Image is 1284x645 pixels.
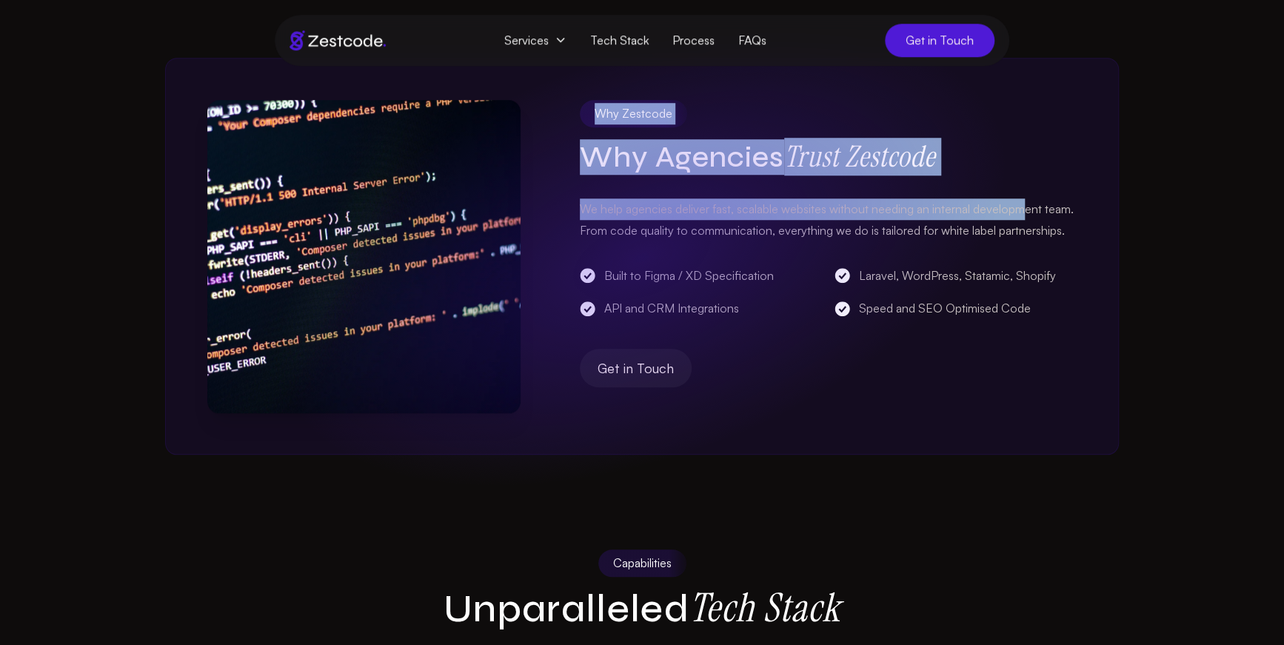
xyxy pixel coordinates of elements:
[689,582,840,633] strong: Tech Stack
[492,27,578,54] span: Services
[783,137,934,175] strong: Trust Zestcode
[578,27,661,54] a: Tech Stack
[393,584,891,633] h2: Unparalleled
[598,549,686,577] div: Capabilities
[580,298,823,319] li: API and CRM Integrations
[834,298,1077,319] li: Speed and SEO Optimised Code
[598,358,674,378] span: Get in Touch
[580,138,1077,174] h3: Why Agencies
[290,30,386,50] img: Brand logo of zestcode digital
[661,27,726,54] a: Process
[580,198,1077,241] p: We help agencies deliver fast, scalable websites without needing an internal development team. Fr...
[207,100,521,413] img: icon
[580,349,692,387] a: Get in Touch
[580,264,823,286] li: Built to Figma / XD Specification
[834,264,1077,286] li: Laravel, WordPress, Statamic, Shopify
[885,24,994,57] a: Get in Touch
[726,27,778,54] a: FAQs
[580,100,687,127] div: Why Zestcode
